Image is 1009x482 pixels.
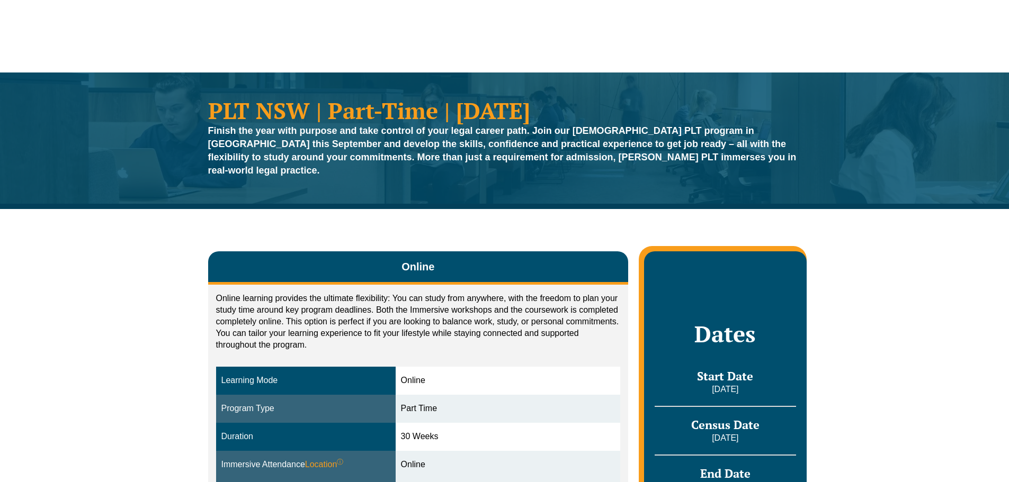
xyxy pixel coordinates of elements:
[655,432,796,444] p: [DATE]
[221,375,390,387] div: Learning Mode
[691,417,760,432] span: Census Date
[216,293,621,351] p: Online learning provides the ultimate flexibility: You can study from anywhere, with the freedom ...
[401,403,615,415] div: Part Time
[655,321,796,347] h2: Dates
[697,368,753,384] span: Start Date
[221,459,390,471] div: Immersive Attendance
[401,259,434,274] span: Online
[221,403,390,415] div: Program Type
[700,466,751,481] span: End Date
[337,458,343,466] sup: ⓘ
[208,99,801,122] h1: PLT NSW | Part-Time | [DATE]
[305,459,344,471] span: Location
[401,375,615,387] div: Online
[401,459,615,471] div: Online
[208,125,797,176] strong: Finish the year with purpose and take control of your legal career path. Join our [DEMOGRAPHIC_DA...
[221,431,390,443] div: Duration
[401,431,615,443] div: 30 Weeks
[655,384,796,395] p: [DATE]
